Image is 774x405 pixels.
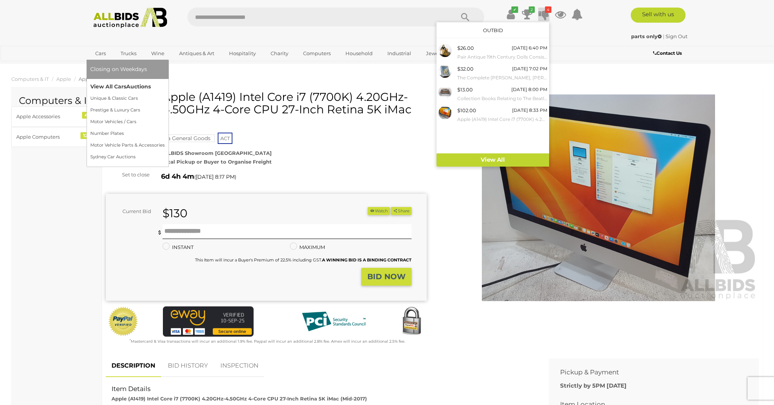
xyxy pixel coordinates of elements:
span: [DATE] 8:17 PM [196,173,235,180]
img: 54401-3a.jpg [438,65,452,78]
img: 54326-61a.jpg [438,106,452,119]
small: The Complete [PERSON_NAME], [PERSON_NAME], Illustrations [PERSON_NAME], Collectors Library Editio... [457,74,547,82]
small: Collection Books Relating to The Beatles Including The Beatles Anthology and More [457,94,547,103]
button: Share [391,207,412,215]
div: [DATE] 8:33 PM [512,106,547,114]
a: Wine [146,47,169,60]
div: $102.00 [457,106,476,115]
img: eWAY Payment Gateway [163,306,254,337]
a: Apple Computers 12 [11,127,102,147]
a: $32.00 [DATE] 7:02 PM The Complete [PERSON_NAME], [PERSON_NAME], Illustrations [PERSON_NAME], Col... [437,63,549,83]
a: Apple Computers [79,76,122,82]
h2: Pickup & Payment [560,369,736,376]
strong: Apple (A1419) Intel Core i7 (7700K) 4.20GHz-4.50GHz 4-Core CPU 27-Inch Retina 5K iMac (Mid-2017) [111,396,367,402]
a: Computers [298,47,336,60]
a: BID HISTORY [162,355,214,377]
b: Contact Us [653,50,682,56]
div: Apple Computers [16,133,79,141]
div: Current Bid [106,207,157,216]
a: parts only [631,33,663,39]
label: INSTANT [163,243,193,252]
img: PCI DSS compliant [296,306,372,337]
a: Contact Us [653,49,684,57]
small: This Item will incur a Buyer's Premium of 22.5% including GST. [195,257,412,263]
a: Jewellery [421,47,454,60]
div: 12 [80,132,90,139]
a: $26.00 [DATE] 6:40 PM Pair Antique 19th Century Dolls Consisting Man with Hat, Baton & Velvet Clo... [437,42,549,63]
a: $13.00 [DATE] 8:00 PM Collection Books Relating to The Beatles Including The Beatles Anthology an... [437,83,549,104]
strong: parts only [631,33,662,39]
a: Household [341,47,378,60]
h2: Computers & IT [19,96,94,106]
small: Apple (A1419) Intel Core i7 (7700K) 4.20GHz-4.50GHz 4-Core CPU 27-Inch Retina 5K iMac (Mid-2017) [457,115,547,124]
strong: $130 [163,206,187,220]
a: Sell with us [631,8,686,23]
a: Cars [90,47,111,60]
button: Watch [368,207,390,215]
b: Strictly by 5PM [DATE] [560,382,627,389]
small: Pair Antique 19th Century Dolls Consisting Man with Hat, Baton & Velvet Clothes, Woman with Velve... [457,53,547,61]
a: Charity [266,47,293,60]
button: Search [446,8,484,26]
img: 53931-45a.JPG [438,85,452,99]
button: BID NOW [361,268,412,286]
img: Official PayPal Seal [108,306,139,337]
a: Canberra General Goods [142,135,215,141]
li: Watch this item [368,207,390,215]
a: Trucks [116,47,141,60]
a: Apple [56,76,71,82]
a: Outbid [483,27,503,33]
label: MAXIMUM [290,243,325,252]
div: $13.00 [457,85,473,94]
a: View All [437,153,549,167]
div: $26.00 [457,44,474,53]
a: INSPECTION [215,355,264,377]
span: ( ) [194,174,236,180]
a: Apple Accessories 4 [11,107,102,127]
h1: Apple (A1419) Intel Core i7 (7700K) 4.20GHz-4.50GHz 4-Core CPU 27-Inch Retina 5K iMac (Mid-2017) [110,91,425,128]
span: ACT [218,133,232,144]
strong: BID NOW [367,272,406,281]
a: 4 [538,8,550,21]
img: Secured by Rapid SSL [396,306,427,337]
a: 2 [522,8,533,21]
a: $102.00 [DATE] 8:33 PM Apple (A1419) Intel Core i7 (7700K) 4.20GHz-4.50GHz 4-Core CPU 27-Inch Ret... [437,104,549,125]
div: $32.00 [457,65,474,73]
strong: 6d 4h 4m [161,172,194,181]
img: Apple (A1419) Intel Core i7 (7700K) 4.20GHz-4.50GHz 4-Core CPU 27-Inch Retina 5K iMac (Mid-2017) [438,94,759,301]
div: Apple Accessories [16,112,79,121]
span: | [663,33,664,39]
div: 4 [82,112,90,119]
h2: Item Details [111,385,532,393]
a: Computers & IT [11,76,49,82]
i: 4 [545,6,551,13]
strong: Local Pickup or Buyer to Organise Freight [161,159,272,165]
a: DESCRIPTION [106,355,161,377]
a: Antiques & Art [174,47,219,60]
small: Mastercard & Visa transactions will incur an additional 1.9% fee. Paypal will incur an additional... [130,339,405,344]
a: Sign Out [666,33,687,39]
a: Industrial [382,47,416,60]
div: [DATE] 7:02 PM [512,65,547,73]
div: [DATE] 8:00 PM [511,85,547,94]
div: [DATE] 6:40 PM [512,44,547,52]
div: Set to close [100,170,155,179]
mark: Canberra General Goods [142,134,215,142]
a: ✔ [505,8,516,21]
img: 53913-172a.jpg [438,44,452,57]
b: A WINNING BID IS A BINDING CONTRACT [322,257,412,263]
img: Allbids.com.au [89,8,171,28]
strong: ALLBIDS Showroom [GEOGRAPHIC_DATA] [161,150,272,156]
i: 2 [529,6,535,13]
i: ✔ [511,6,518,13]
a: Hospitality [224,47,261,60]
